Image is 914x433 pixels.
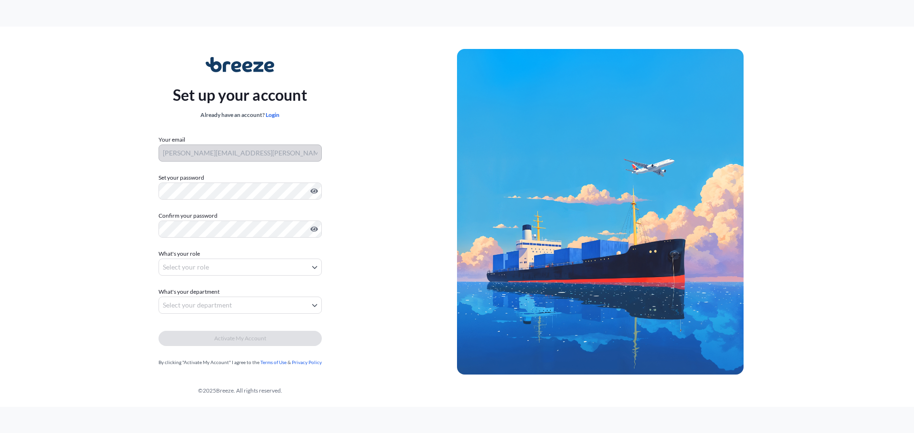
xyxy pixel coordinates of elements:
button: Show password [310,225,318,233]
label: Set your password [159,173,322,183]
span: What's your department [159,287,219,297]
p: Set up your account [173,84,307,106]
label: Confirm your password [159,211,322,221]
div: © 2025 Breeze. All rights reserved. [23,386,457,395]
button: Activate My Account [159,331,322,346]
span: Select your role [163,262,209,272]
label: Your email [159,135,185,144]
button: Select your department [159,297,322,314]
a: Privacy Policy [292,359,322,365]
span: Activate My Account [214,334,266,343]
img: Ship illustration [457,49,744,374]
a: Login [266,111,279,118]
button: Show password [310,187,318,195]
a: Terms of Use [260,359,287,365]
button: Select your role [159,259,322,276]
img: Breeze [206,57,275,72]
span: What's your role [159,249,200,259]
span: Select your department [163,300,232,310]
input: Your email address [159,144,322,162]
div: Already have an account? [173,110,307,120]
div: By clicking "Activate My Account" I agree to the & [159,357,322,367]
